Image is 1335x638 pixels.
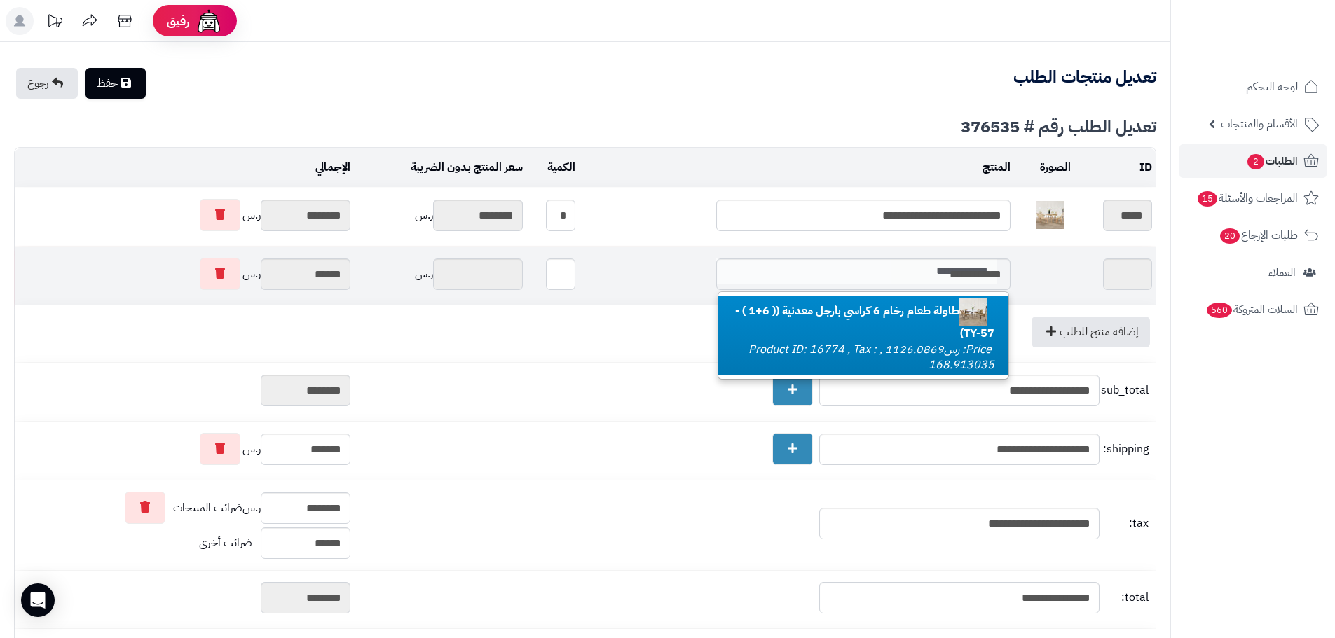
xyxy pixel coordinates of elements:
[1268,263,1296,282] span: العملاء
[85,68,146,99] a: حفظ
[1179,181,1327,215] a: المراجعات والأسئلة15
[1014,148,1075,187] td: الصورة
[1179,293,1327,326] a: السلات المتروكة560
[16,68,78,99] a: رجوع
[1219,226,1298,245] span: طلبات الإرجاع
[1240,39,1322,69] img: logo-2.png
[1205,300,1298,319] span: السلات المتروكة
[1246,151,1298,171] span: الطلبات
[1103,441,1149,457] span: shipping:
[735,303,994,342] b: طاولة طعام رخام 6 كراسي بأرجل معدنية (( 6+1 ) - TY-57)
[199,534,252,551] span: ضرائب أخرى
[1036,201,1064,229] img: 1752668200-1-40x40.jpg
[37,7,72,39] a: تحديثات المنصة
[1074,148,1156,187] td: ID
[18,433,350,465] div: ر.س
[357,200,523,231] div: ر.س
[1220,228,1240,244] span: 20
[1179,70,1327,104] a: لوحة التحكم
[18,258,350,290] div: ر.س
[1179,219,1327,252] a: طلبات الإرجاع20
[1221,114,1298,134] span: الأقسام والمنتجات
[1247,154,1264,169] span: 2
[748,341,994,374] small: Price: رس1126.0869 , Product ID: 16774 , Tax : 168.913035
[1103,515,1149,532] span: tax:
[18,199,350,231] div: ر.س
[1032,317,1150,347] a: إضافة منتج للطلب
[195,7,223,35] img: ai-face.png
[526,148,579,187] td: الكمية
[1179,256,1327,289] a: العملاء
[21,583,55,617] div: Open Intercom Messenger
[1196,188,1298,208] span: المراجعات والأسئلة
[1179,144,1327,178] a: الطلبات2
[1246,77,1298,97] span: لوحة التحكم
[1013,64,1156,90] b: تعديل منتجات الطلب
[15,148,354,187] td: الإجمالي
[579,148,1014,187] td: المنتج
[1103,590,1149,606] span: total:
[167,13,189,29] span: رفيق
[354,148,526,187] td: سعر المنتج بدون الضريبة
[14,118,1156,135] div: تعديل الطلب رقم # 376535
[1103,382,1149,398] span: sub_total:
[1207,303,1232,318] span: 560
[959,298,987,326] img: 1752663785-1-40x40.jpg
[173,500,242,516] span: ضرائب المنتجات
[1198,191,1217,207] span: 15
[357,258,523,290] div: ر.س
[18,492,350,524] div: ر.س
